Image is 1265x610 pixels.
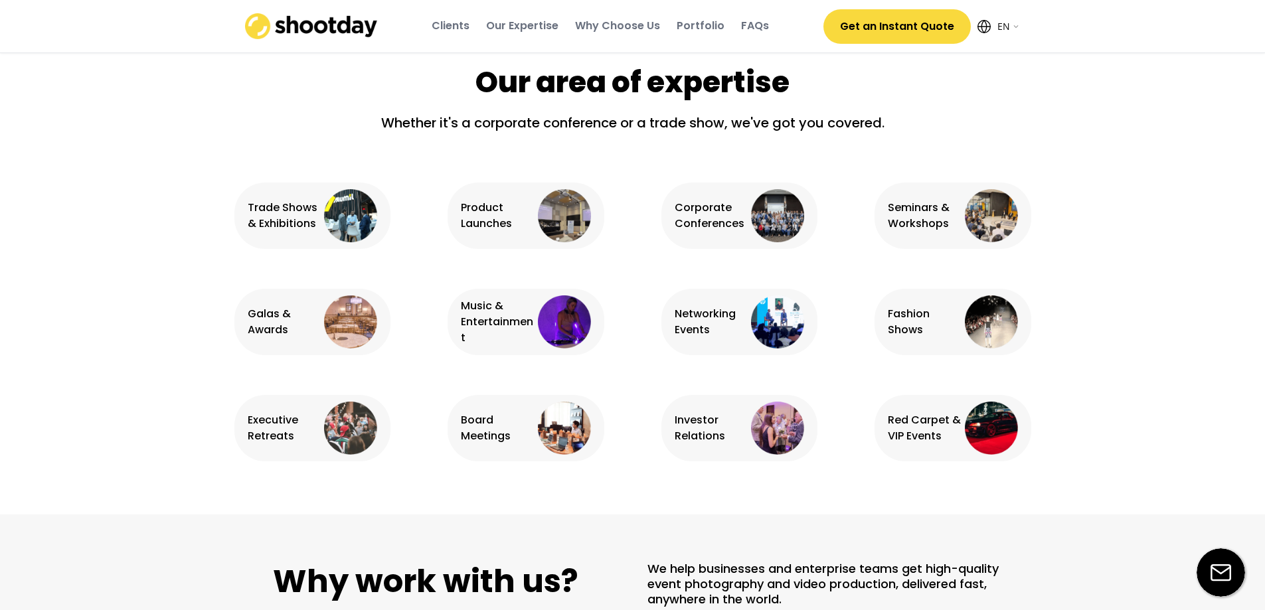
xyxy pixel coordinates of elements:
img: email-icon%20%281%29.svg [1197,548,1245,597]
img: Icon%20feather-globe%20%281%29.svg [977,20,991,33]
img: shootday_logo.png [245,13,378,39]
div: Seminars & Workshops [888,200,962,232]
div: Corporate Conferences [675,200,748,232]
div: Red Carpet & VIP Events [888,412,962,444]
img: VIP%20event%403x.webp [965,402,1018,455]
img: gala%20event%403x.webp [324,295,377,348]
img: product%20launches%403x.webp [538,189,591,242]
div: Music & Entertainment [461,298,535,346]
div: Whether it's a corporate conference or a trade show, we've got you covered. [367,113,898,143]
div: Executive Retreats [248,412,321,444]
div: Portfolio [677,19,724,33]
div: Networking Events [675,306,748,338]
img: exhibition%402x.png [324,189,377,242]
img: entertainment%403x.webp [538,295,591,348]
div: Board Meetings [461,412,535,444]
div: Why Choose Us [575,19,660,33]
div: Trade Shows & Exhibitions [248,200,321,232]
img: seminars%403x.webp [965,189,1018,242]
img: corporate%20conference%403x.webp [751,189,804,242]
div: FAQs [741,19,769,33]
div: Galas & Awards [248,306,321,338]
img: investor%20relations%403x.webp [751,402,804,455]
div: Our Expertise [486,19,558,33]
img: fashion%20event%403x.webp [965,295,1018,348]
div: Fashion Shows [888,306,962,338]
button: Get an Instant Quote [823,9,971,44]
div: Clients [432,19,469,33]
img: board%20meeting%403x.webp [538,402,591,455]
div: Product Launches [461,200,535,232]
h1: Why work with us? [234,561,618,602]
div: Our area of expertise [475,62,790,103]
img: prewedding-circle%403x.webp [324,402,377,455]
div: Investor Relations [675,412,748,444]
img: networking%20event%402x.png [751,295,804,348]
